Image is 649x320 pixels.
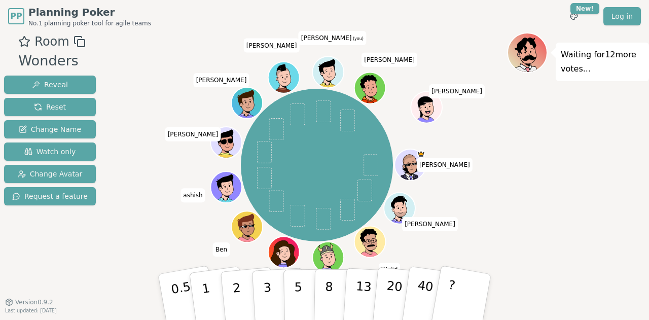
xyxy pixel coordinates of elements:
p: Waiting for 12 more votes... [561,48,644,76]
span: Click to change your name [379,263,401,277]
span: Click to change your name [244,39,300,53]
span: Click to change your name [362,53,417,67]
span: Planning Poker [28,5,151,19]
button: Request a feature [4,187,96,205]
span: Change Avatar [18,169,83,179]
button: Reset [4,98,96,116]
span: Room [34,32,69,51]
button: Change Avatar [4,165,96,183]
span: Request a feature [12,191,88,201]
span: Click to change your name [213,242,230,257]
span: Click to change your name [181,189,205,203]
button: Add as favourite [18,32,30,51]
span: Watch only [24,147,76,157]
span: Click to change your name [299,31,366,45]
div: New! [570,3,599,14]
a: PPPlanning PokerNo.1 planning poker tool for agile teams [8,5,151,27]
span: No.1 planning poker tool for agile teams [28,19,151,27]
div: Wonders [18,51,85,72]
button: Change Name [4,120,96,138]
button: Watch only [4,143,96,161]
span: Click to change your name [402,217,458,231]
button: New! [565,7,583,25]
span: Click to change your name [429,84,485,98]
span: Click to change your name [194,73,249,87]
span: Click to change your name [417,158,473,172]
button: Click to change your avatar [313,58,343,87]
span: Reveal [32,80,68,90]
span: Reset [34,102,66,112]
span: Last updated: [DATE] [5,308,57,313]
span: Jay is the host [417,150,425,158]
span: PP [10,10,22,22]
button: Version0.9.2 [5,298,53,306]
a: Log in [603,7,641,25]
span: Change Name [19,124,81,134]
span: Click to change your name [165,127,221,141]
span: (you) [351,37,364,41]
span: Version 0.9.2 [15,298,53,306]
button: Reveal [4,76,96,94]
